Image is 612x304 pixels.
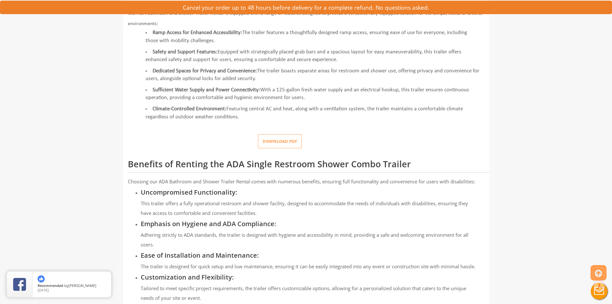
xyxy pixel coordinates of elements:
[141,274,494,281] h3: Customization and Flexibility:
[153,30,242,35] strong: Ramp Access for Enhanced Accessibility:
[141,262,476,271] p: The trailer is designed for quick setup and low maintenance, ensuring it can be easily integrated...
[141,230,476,249] p: Adhering strictly to ADA standards, the trailer is designed with hygiene and accessibility in min...
[128,159,490,173] h2: Benefits of Renting the ADA Single Restroom Shower Combo Trailer
[141,220,494,227] h3: Emphasis on Hygiene and ADA Compliance:
[586,278,612,304] button: Live Chat
[153,49,217,55] strong: Safety and Support Features:
[253,138,302,144] a: Download pdf
[13,278,26,291] img: Review Rating
[128,177,476,186] p: Choosing our ADA Bathroom and Shower Trailer Rental comes with numerous benefits, ensuring full f...
[153,68,257,74] strong: Dedicated Spaces for Privacy and Convenience:
[141,48,484,67] li: Equipped with strategically placed grab bars and a spacious layout for easy maneuverability, this...
[153,106,226,112] strong: Climate-Controlled Environment:
[38,275,45,282] img: thumbs up icon
[141,86,484,105] li: With a 125-gallon fresh water supply and an electrical hookup, this trailer ensures continuous op...
[68,283,96,288] span: [PERSON_NAME]
[141,283,476,303] p: Tailored to meet specific project requirements, the trailer offers customizable options, allowing...
[153,87,260,93] strong: Sufficient Water Supply and Power Connectivity:
[141,189,494,196] h3: Uncompromised Functionality:
[38,284,106,288] span: by
[141,252,494,259] h3: Ease of Installation and Maintenance:
[258,134,302,149] button: Download pdf
[141,198,476,218] p: This trailer offers a fully operational restroom and shower facility, designed to accommodate the...
[38,288,49,292] span: [DATE]
[141,29,484,48] li: The trailer features a thoughtfully designed ramp access, ensuring ease of use for everyone, incl...
[38,283,63,288] span: Recommended
[128,8,484,29] p: Our ADA Bathroom and Shower Trailer Rental is equipped with a range of features designed to provi...
[141,67,484,86] li: The trailer boasts separate areas for restroom and shower use, offering privacy and convenience f...
[141,105,484,124] li: Featuring central AC and heat, along with a ventilation system, the trailer maintains a comfortab...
